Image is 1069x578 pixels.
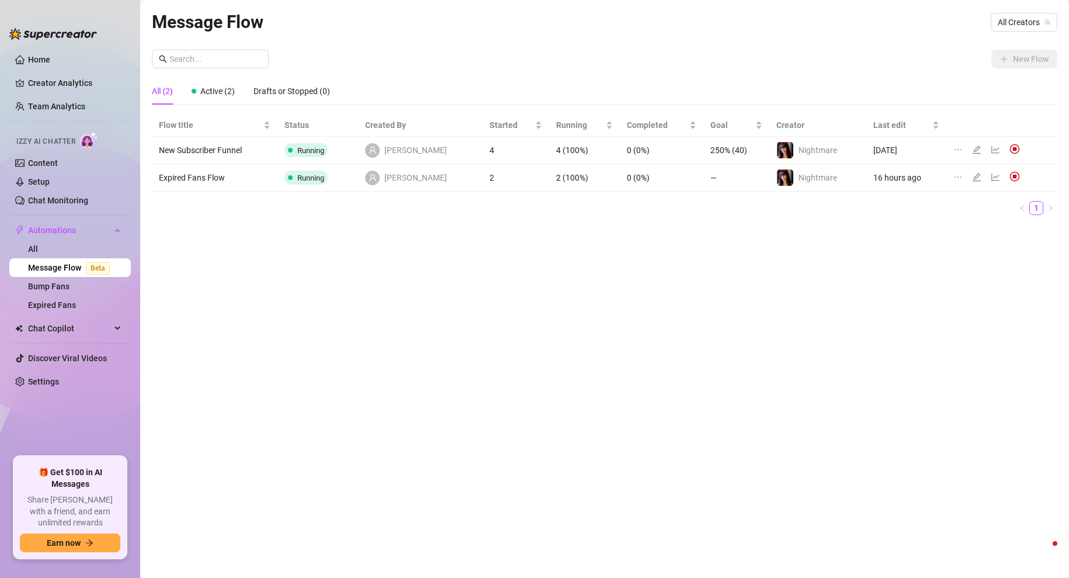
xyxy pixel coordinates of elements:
img: logo-BBDzfeDw.svg [9,28,97,40]
td: Expired Fans Flow [152,164,277,192]
span: Goal [710,119,753,131]
span: Flow title [159,119,261,131]
span: Running [297,174,324,182]
span: Started [490,119,533,131]
th: Completed [620,114,703,137]
span: search [159,55,167,63]
a: Team Analytics [28,102,85,111]
span: thunderbolt [15,226,25,235]
span: Share [PERSON_NAME] with a friend, and earn unlimited rewards [20,494,120,529]
a: Settings [28,377,59,386]
span: arrow-right [85,539,93,547]
td: New Subscriber Funnel [152,137,277,164]
td: [DATE] [866,137,947,164]
span: Last edit [873,119,931,131]
a: Setup [28,177,50,186]
img: AI Chatter [80,131,98,148]
th: Status [277,114,358,137]
th: Running [549,114,620,137]
span: Nightmare [799,173,837,182]
span: Active (2) [200,86,235,96]
a: Content [28,158,58,168]
a: Creator Analytics [28,74,122,92]
a: Expired Fans [28,300,76,310]
a: Chat Monitoring [28,196,88,205]
span: ellipsis [953,145,963,154]
td: 4 (100%) [549,137,620,164]
span: Running [297,146,324,155]
button: New Flow [991,50,1057,68]
span: line-chart [991,145,1000,154]
span: Automations [28,221,111,240]
th: Created By [358,114,483,137]
li: Previous Page [1015,201,1029,215]
article: Message Flow [152,8,263,36]
button: left [1015,201,1029,215]
span: Completed [627,119,687,131]
span: All Creators [998,13,1050,31]
img: Nightmare [777,142,793,158]
td: 16 hours ago [866,164,947,192]
td: 4 [483,137,549,164]
span: 🎁 Get $100 in AI Messages [20,467,120,490]
td: — [703,164,769,192]
span: [PERSON_NAME] [384,144,447,157]
span: Earn now [47,538,81,548]
span: team [1044,19,1051,26]
img: Chat Copilot [15,324,23,333]
input: Search... [169,53,262,65]
span: user [369,174,377,182]
a: Home [28,55,50,64]
span: [PERSON_NAME] [384,171,447,184]
th: Goal [703,114,769,137]
li: 1 [1029,201,1043,215]
img: Nightmare [777,169,793,186]
img: svg%3e [1009,144,1020,154]
span: Chat Copilot [28,319,111,338]
a: All [28,244,38,254]
iframe: Intercom live chat [1029,538,1057,566]
span: Nightmare [799,146,837,155]
span: user [369,146,377,154]
a: 1 [1030,202,1043,214]
span: line-chart [991,172,1000,182]
div: Drafts or Stopped (0) [254,85,330,98]
td: 0 (0%) [620,164,703,192]
th: Flow title [152,114,277,137]
th: Started [483,114,549,137]
span: Running [556,119,603,131]
a: Bump Fans [28,282,70,291]
span: Beta [86,262,110,275]
span: Izzy AI Chatter [16,136,75,147]
td: 2 (100%) [549,164,620,192]
td: 0 (0%) [620,137,703,164]
th: Last edit [866,114,947,137]
span: ellipsis [953,172,963,182]
li: Next Page [1043,201,1057,215]
span: left [1019,205,1026,212]
div: All (2) [152,85,173,98]
td: 250% (40) [703,137,769,164]
button: right [1043,201,1057,215]
a: Discover Viral Videos [28,354,107,363]
span: right [1047,205,1054,212]
span: edit [972,145,981,154]
button: Earn nowarrow-right [20,534,120,552]
span: edit [972,172,981,182]
img: svg%3e [1009,171,1020,182]
th: Creator [769,114,866,137]
a: Message FlowBeta [28,263,114,272]
td: 2 [483,164,549,192]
